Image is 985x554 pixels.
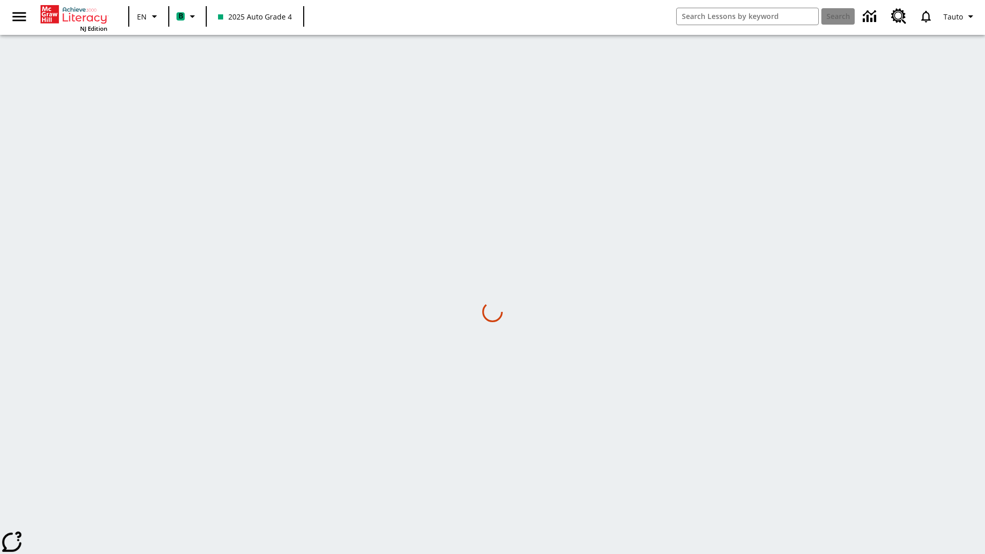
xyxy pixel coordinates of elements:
button: Boost Class color is mint green. Change class color [172,7,203,26]
a: Resource Center, Will open in new tab [885,3,913,30]
span: NJ Edition [80,25,107,32]
button: Profile/Settings [939,7,981,26]
a: Notifications [913,3,939,30]
span: B [179,10,183,23]
div: Home [41,3,107,32]
span: EN [137,11,147,22]
span: 2025 Auto Grade 4 [218,11,292,22]
button: Language: EN, Select a language [132,7,165,26]
button: Open side menu [4,2,34,32]
input: search field [677,8,818,25]
span: Tauto [943,11,963,22]
a: Data Center [857,3,885,31]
